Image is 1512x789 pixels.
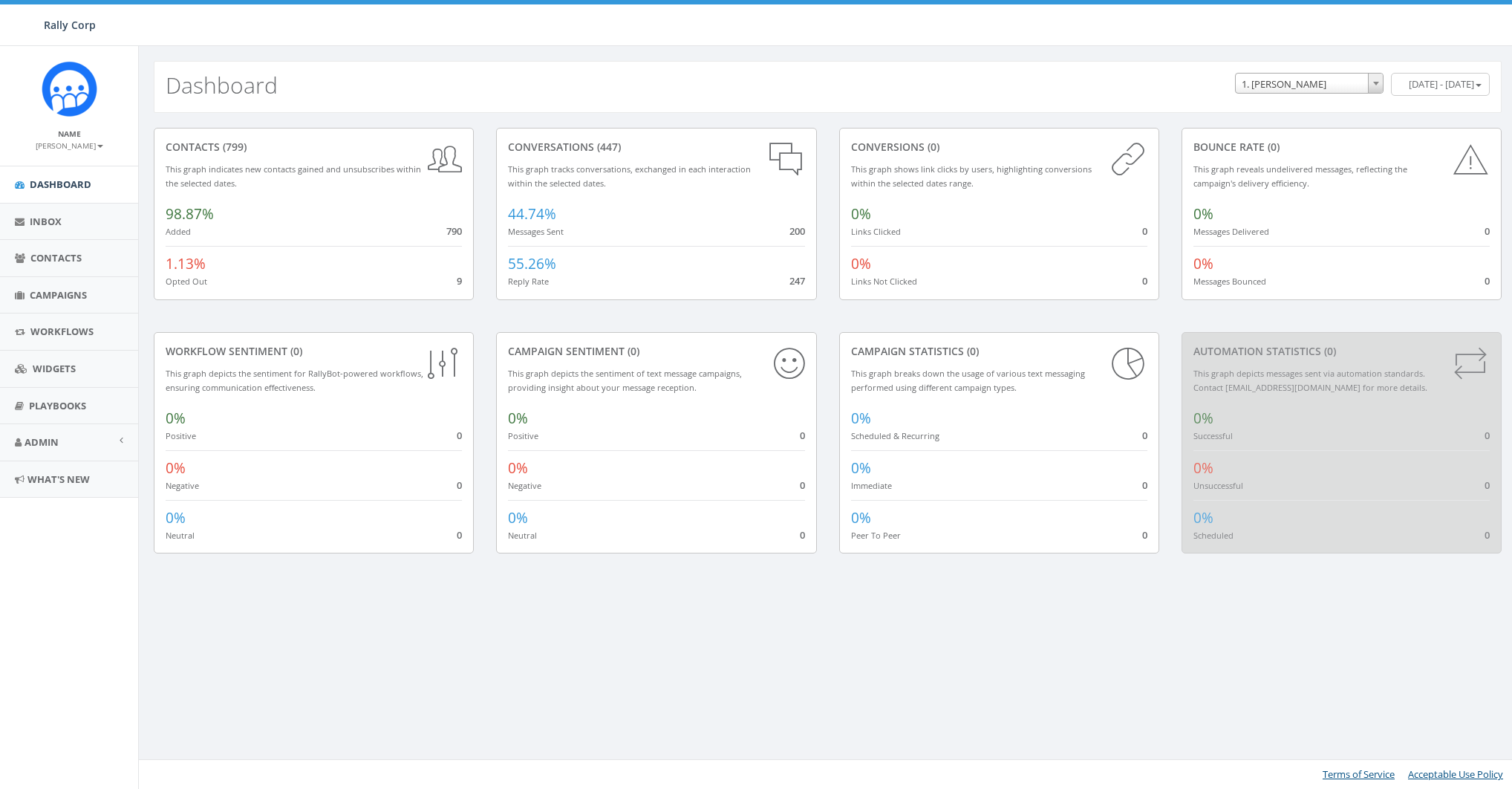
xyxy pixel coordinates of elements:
[508,368,742,393] small: This graph depicts the sentiment of text message campaigns, providing insight about your message ...
[964,344,979,358] span: (0)
[800,528,805,542] span: 0
[1193,140,1490,155] div: Bounce Rate
[30,215,62,228] span: Inbox
[166,140,462,155] div: contacts
[42,61,97,117] img: Icon_1.png
[30,288,87,302] span: Campaigns
[166,368,423,393] small: This graph depicts the sentiment for RallyBot-powered workflows, ensuring communication effective...
[287,344,302,358] span: (0)
[166,530,195,541] small: Neutral
[851,344,1147,359] div: Campaign Statistics
[1235,73,1384,94] span: 1. James Martin
[166,409,186,428] span: 0%
[166,163,421,189] small: This graph indicates new contacts gained and unsubscribes within the selected dates.
[508,508,528,527] span: 0%
[1142,224,1147,238] span: 0
[166,254,206,273] span: 1.13%
[1142,274,1147,288] span: 0
[1321,344,1336,358] span: (0)
[166,480,199,491] small: Negative
[457,528,462,542] span: 0
[58,129,81,139] small: Name
[1409,77,1474,91] span: [DATE] - [DATE]
[851,430,939,441] small: Scheduled & Recurring
[457,478,462,492] span: 0
[851,530,901,541] small: Peer To Peer
[851,458,871,478] span: 0%
[625,344,639,358] span: (0)
[457,429,462,442] span: 0
[457,274,462,288] span: 9
[1485,528,1490,542] span: 0
[1193,254,1213,273] span: 0%
[508,140,804,155] div: conversations
[925,140,939,154] span: (0)
[166,508,186,527] span: 0%
[1265,140,1280,154] span: (0)
[851,140,1147,155] div: conversions
[851,254,871,273] span: 0%
[508,344,804,359] div: Campaign Sentiment
[1236,74,1383,94] span: 1. James Martin
[166,226,191,237] small: Added
[508,226,564,237] small: Messages Sent
[508,276,549,287] small: Reply Rate
[851,204,871,224] span: 0%
[851,409,871,428] span: 0%
[1193,530,1234,541] small: Scheduled
[1193,344,1490,359] div: Automation Statistics
[27,473,90,486] span: What's New
[508,254,556,273] span: 55.26%
[1408,767,1503,781] a: Acceptable Use Policy
[1193,204,1213,224] span: 0%
[1485,274,1490,288] span: 0
[1142,528,1147,542] span: 0
[36,140,103,151] small: [PERSON_NAME]
[851,508,871,527] span: 0%
[1193,458,1213,478] span: 0%
[30,251,82,264] span: Contacts
[508,430,538,441] small: Positive
[166,430,196,441] small: Positive
[851,276,917,287] small: Links Not Clicked
[220,140,247,154] span: (799)
[1485,478,1490,492] span: 0
[594,140,621,154] span: (447)
[1193,409,1213,428] span: 0%
[166,73,278,97] h2: Dashboard
[1193,163,1407,189] small: This graph reveals undelivered messages, reflecting the campaign's delivery efficiency.
[1485,429,1490,442] span: 0
[166,458,186,478] span: 0%
[30,325,94,338] span: Workflows
[1193,430,1233,441] small: Successful
[508,204,556,224] span: 44.74%
[44,18,96,32] span: Rally Corp
[166,344,462,359] div: Workflow Sentiment
[1193,480,1243,491] small: Unsuccessful
[166,204,214,224] span: 98.87%
[851,163,1092,189] small: This graph shows link clicks by users, highlighting conversions within the selected dates range.
[508,163,751,189] small: This graph tracks conversations, exchanged in each interaction within the selected dates.
[789,224,805,238] span: 200
[1193,226,1269,237] small: Messages Delivered
[33,362,76,375] span: Widgets
[1142,478,1147,492] span: 0
[25,435,59,449] span: Admin
[1193,276,1266,287] small: Messages Bounced
[446,224,462,238] span: 790
[789,274,805,288] span: 247
[1485,224,1490,238] span: 0
[508,530,537,541] small: Neutral
[29,399,86,412] span: Playbooks
[1323,767,1395,781] a: Terms of Service
[800,478,805,492] span: 0
[1193,368,1427,393] small: This graph depicts messages sent via automation standards. Contact [EMAIL_ADDRESS][DOMAIN_NAME] f...
[851,480,892,491] small: Immediate
[166,276,207,287] small: Opted Out
[851,368,1085,393] small: This graph breaks down the usage of various text messaging performed using different campaign types.
[800,429,805,442] span: 0
[508,480,541,491] small: Negative
[508,409,528,428] span: 0%
[1193,508,1213,527] span: 0%
[851,226,901,237] small: Links Clicked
